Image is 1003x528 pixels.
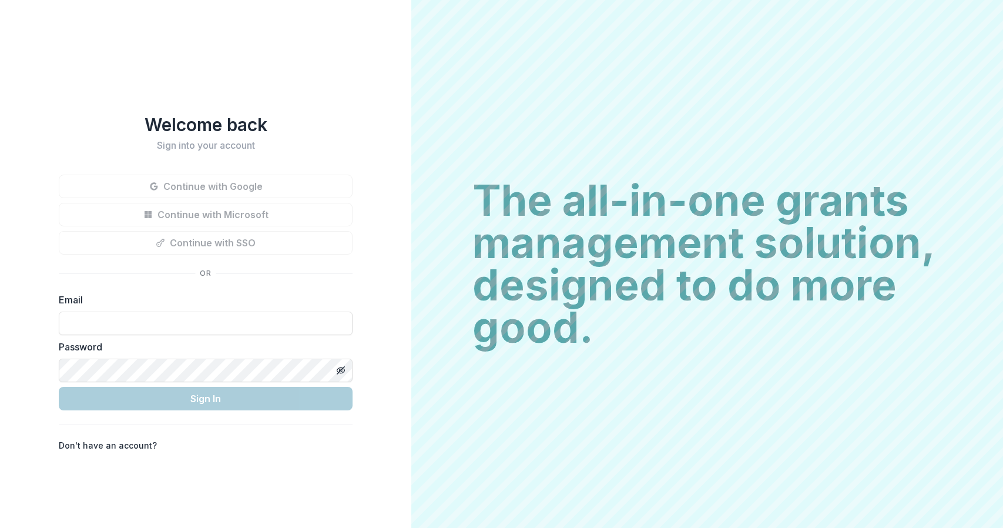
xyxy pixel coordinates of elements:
[59,175,353,198] button: Continue with Google
[59,439,157,452] p: Don't have an account?
[59,140,353,151] h2: Sign into your account
[59,293,345,307] label: Email
[59,114,353,135] h1: Welcome back
[59,203,353,226] button: Continue with Microsoft
[59,231,353,255] button: Continue with SSO
[331,361,350,380] button: Toggle password visibility
[59,340,345,354] label: Password
[59,387,353,410] button: Sign In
